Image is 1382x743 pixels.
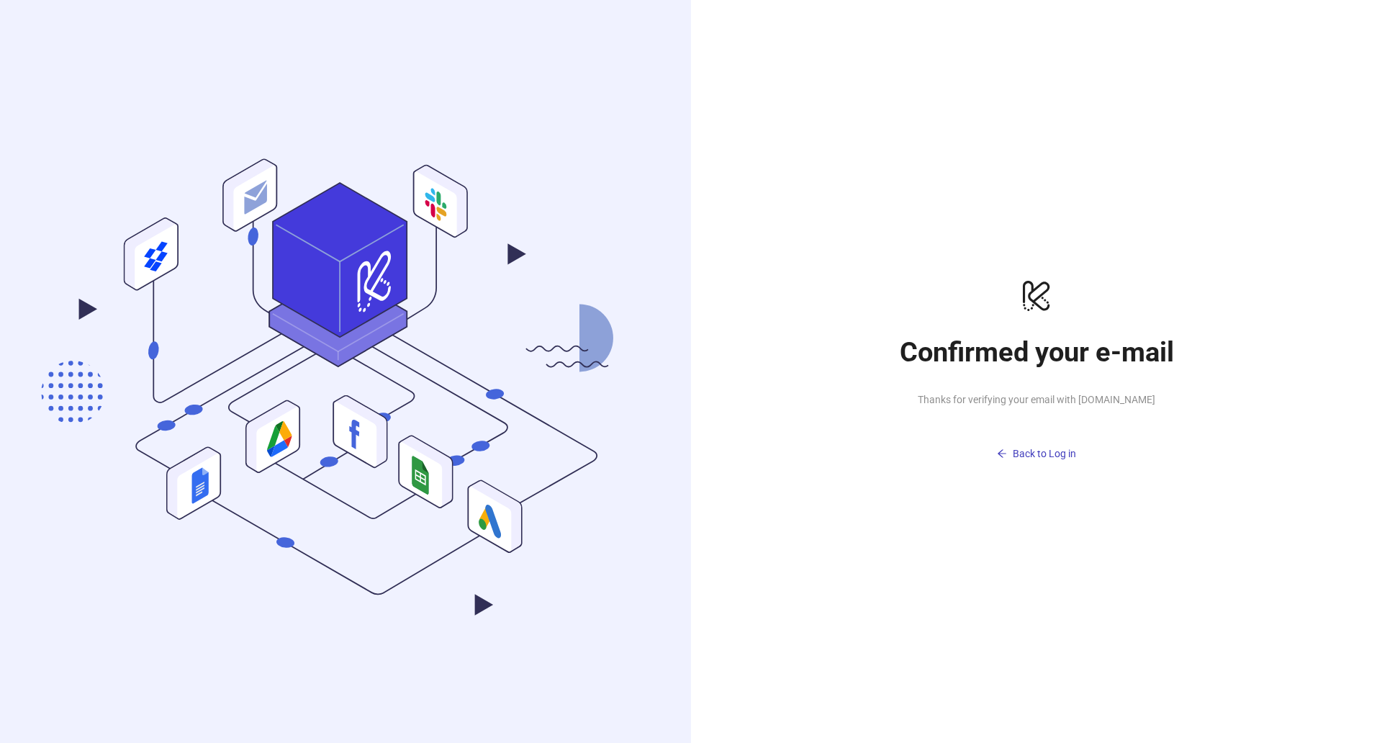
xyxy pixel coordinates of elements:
h1: Confirmed your e-mail [893,336,1180,369]
a: Back to Log in [893,419,1180,465]
button: Back to Log in [893,442,1180,465]
span: arrow-left [997,449,1007,459]
span: Back to Log in [1013,448,1076,459]
span: Thanks for verifying your email with [DOMAIN_NAME] [893,392,1180,407]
